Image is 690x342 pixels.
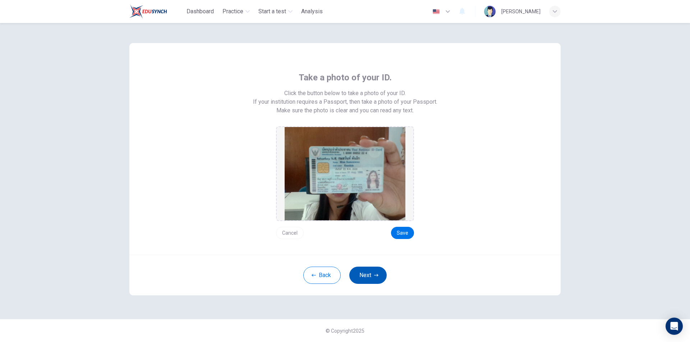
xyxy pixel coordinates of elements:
span: Dashboard [187,7,214,16]
img: Profile picture [484,6,496,17]
span: Click the button below to take a photo of your ID. If your institution requires a Passport, then ... [253,89,437,106]
button: Back [303,267,341,284]
img: en [432,9,441,14]
span: Practice [222,7,243,16]
span: Analysis [301,7,323,16]
div: Open Intercom Messenger [666,318,683,335]
button: Cancel [276,227,304,239]
button: Practice [220,5,253,18]
div: [PERSON_NAME] [501,7,540,16]
button: Next [349,267,387,284]
button: Start a test [256,5,295,18]
img: Train Test logo [129,4,167,19]
span: Start a test [258,7,286,16]
button: Save [391,227,414,239]
button: Dashboard [184,5,217,18]
span: © Copyright 2025 [326,328,364,334]
a: Train Test logo [129,4,184,19]
span: Take a photo of your ID. [299,72,392,83]
img: preview screemshot [285,127,405,220]
button: Analysis [298,5,326,18]
span: Make sure the photo is clear and you can read any text. [276,106,414,115]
